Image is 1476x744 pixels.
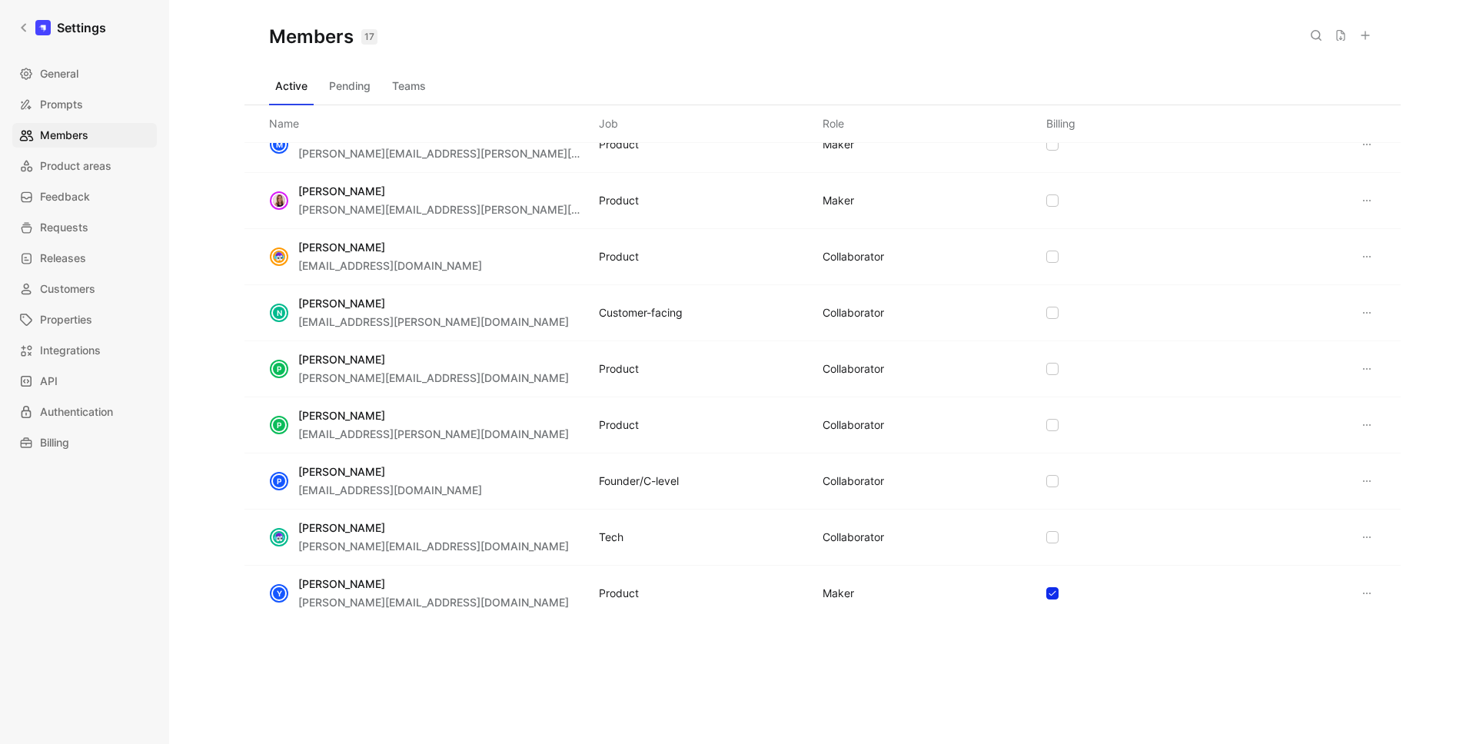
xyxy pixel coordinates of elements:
[12,12,112,43] a: Settings
[823,247,884,266] div: COLLABORATOR
[599,528,623,546] div: Tech
[271,417,287,433] div: P
[40,249,86,267] span: Releases
[40,126,88,144] span: Members
[599,135,639,154] div: Product
[599,584,639,603] div: Product
[12,123,157,148] a: Members
[40,372,58,390] span: API
[323,74,377,98] button: Pending
[599,191,639,210] div: Product
[271,530,287,545] img: avatar
[298,465,385,478] span: [PERSON_NAME]
[298,259,482,272] span: [EMAIL_ADDRESS][DOMAIN_NAME]
[298,241,385,254] span: [PERSON_NAME]
[12,338,157,363] a: Integrations
[599,304,683,322] div: Customer-facing
[271,361,287,377] div: P
[599,472,679,490] div: Founder/C-level
[298,427,569,440] span: [EMAIL_ADDRESS][PERSON_NAME][DOMAIN_NAME]
[57,18,106,37] h1: Settings
[386,74,432,98] button: Teams
[298,297,385,310] span: [PERSON_NAME]
[298,315,569,328] span: [EMAIL_ADDRESS][PERSON_NAME][DOMAIN_NAME]
[361,29,377,45] div: 17
[823,472,884,490] div: COLLABORATOR
[40,433,69,452] span: Billing
[298,184,385,198] span: [PERSON_NAME]
[12,154,157,178] a: Product areas
[599,360,639,378] div: Product
[269,25,377,49] h1: Members
[12,277,157,301] a: Customers
[599,115,618,133] div: Job
[271,305,287,321] div: N
[271,137,287,152] div: M
[599,247,639,266] div: Product
[40,341,101,360] span: Integrations
[40,65,78,83] span: General
[271,473,287,489] div: P
[271,586,287,601] div: Y
[599,416,639,434] div: Product
[40,188,90,206] span: Feedback
[298,483,482,497] span: [EMAIL_ADDRESS][DOMAIN_NAME]
[298,540,569,553] span: [PERSON_NAME][EMAIL_ADDRESS][DOMAIN_NAME]
[298,371,569,384] span: [PERSON_NAME][EMAIL_ADDRESS][DOMAIN_NAME]
[269,115,299,133] div: Name
[12,61,157,86] a: General
[12,430,157,455] a: Billing
[269,74,314,98] button: Active
[40,95,83,114] span: Prompts
[298,353,385,366] span: [PERSON_NAME]
[823,191,854,210] div: MAKER
[40,157,111,175] span: Product areas
[271,249,287,264] img: avatar
[12,246,157,271] a: Releases
[823,528,884,546] div: COLLABORATOR
[12,215,157,240] a: Requests
[823,584,854,603] div: MAKER
[823,304,884,322] div: COLLABORATOR
[823,115,844,133] div: Role
[40,280,95,298] span: Customers
[298,147,656,160] span: [PERSON_NAME][EMAIL_ADDRESS][PERSON_NAME][DOMAIN_NAME]
[823,416,884,434] div: COLLABORATOR
[298,409,385,422] span: [PERSON_NAME]
[40,218,88,237] span: Requests
[12,92,157,117] a: Prompts
[298,577,385,590] span: [PERSON_NAME]
[12,369,157,394] a: API
[12,184,157,209] a: Feedback
[40,403,113,421] span: Authentication
[823,360,884,378] div: COLLABORATOR
[1046,115,1075,133] div: Billing
[271,193,287,208] img: avatar
[298,521,385,534] span: [PERSON_NAME]
[40,311,92,329] span: Properties
[12,307,157,332] a: Properties
[12,400,157,424] a: Authentication
[823,135,854,154] div: MAKER
[298,596,569,609] span: [PERSON_NAME][EMAIL_ADDRESS][DOMAIN_NAME]
[298,203,656,216] span: [PERSON_NAME][EMAIL_ADDRESS][PERSON_NAME][DOMAIN_NAME]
